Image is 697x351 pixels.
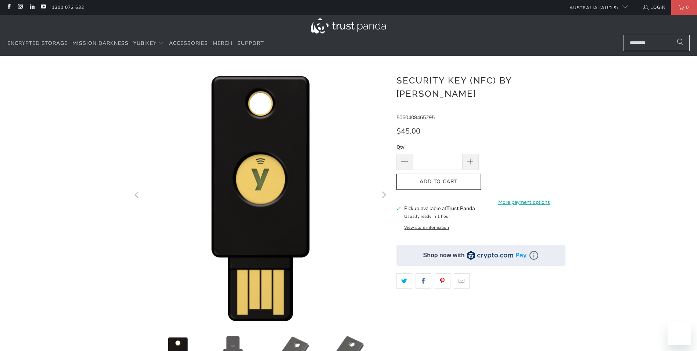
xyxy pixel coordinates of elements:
a: Trust Panda Australia on LinkedIn [29,4,35,10]
small: Usually ready in 1 hour [404,213,450,219]
span: $45.00 [396,126,420,136]
label: Qty [396,143,479,151]
a: Support [237,35,264,52]
a: Trust Panda Australia on YouTube [40,4,46,10]
span: Accessories [169,40,208,47]
b: Trust Panda [446,205,475,212]
span: YubiKey [133,40,157,47]
a: Trust Panda Australia on Instagram [17,4,23,10]
a: Share this on Pinterest [435,273,450,289]
a: Security Key (NFC) by Yubico - Trust Panda [132,67,389,325]
span: Encrypted Storage [7,40,68,47]
button: Previous [132,67,143,325]
h3: Pickup available at [404,205,475,212]
img: Trust Panda Australia [311,18,386,33]
span: Mission Darkness [72,40,129,47]
div: Shop now with [423,251,465,259]
button: Next [378,67,389,325]
span: Merch [213,40,233,47]
span: 5060408465295 [396,114,435,121]
a: Mission Darkness [72,35,129,52]
span: Support [237,40,264,47]
a: Email this to a friend [454,273,470,289]
button: View store information [404,224,449,230]
a: Login [642,3,666,11]
a: Share this on Twitter [396,273,412,289]
a: Accessories [169,35,208,52]
nav: Translation missing: en.navigation.header.main_nav [7,35,264,52]
button: Search [671,35,690,51]
a: Trust Panda Australia on Facebook [6,4,12,10]
a: More payment options [483,198,565,206]
a: Share this on Facebook [416,273,431,289]
span: Add to Cart [404,179,473,185]
button: Add to Cart [396,174,481,190]
input: Search... [624,35,690,51]
a: 1300 072 632 [52,3,84,11]
summary: YubiKey [133,35,164,52]
iframe: Button to launch messaging window [668,322,691,345]
a: Encrypted Storage [7,35,68,52]
a: Merch [213,35,233,52]
h1: Security Key (NFC) by [PERSON_NAME] [396,72,565,100]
